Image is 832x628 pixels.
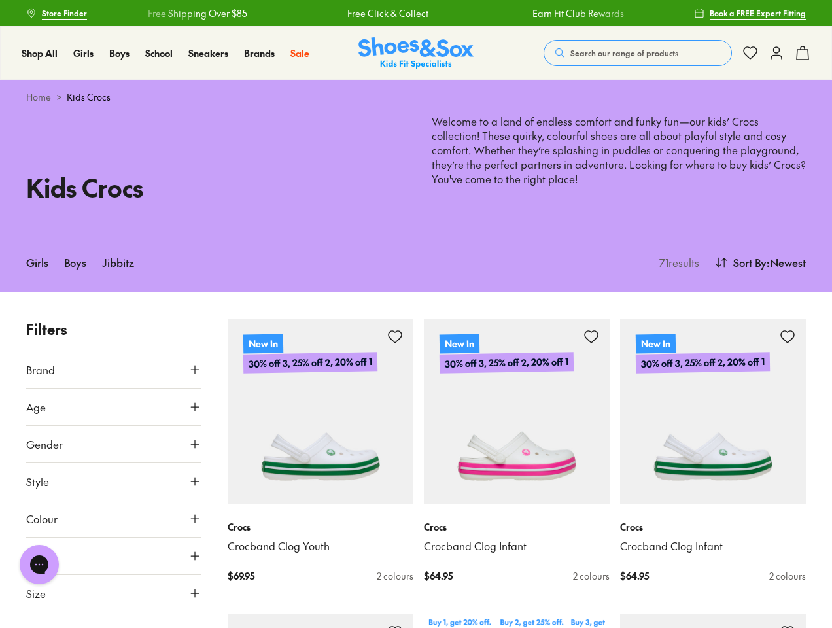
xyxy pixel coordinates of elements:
p: New In [636,334,676,353]
button: Size [26,575,201,612]
button: Age [26,389,201,425]
span: Size [26,585,46,601]
span: : Newest [767,254,806,270]
button: Style [26,463,201,500]
a: Boys [109,46,130,60]
button: Colour [26,500,201,537]
span: Colour [26,511,58,527]
a: Store Finder [26,1,87,25]
span: Sort By [733,254,767,270]
button: Gender [26,426,201,462]
button: Sort By:Newest [715,248,806,277]
button: Brand [26,351,201,388]
span: Book a FREE Expert Fitting [710,7,806,19]
a: Crocband Clog Infant [424,539,610,553]
div: 2 colours [573,569,610,583]
button: Search our range of products [544,40,732,66]
p: New In [243,334,283,353]
span: Gender [26,436,63,452]
a: Jibbitz [102,248,134,277]
p: 30% off 3, 25% off 2, 20% off 1 [440,352,574,374]
span: $ 64.95 [620,569,649,583]
span: Style [26,474,49,489]
h1: Kids Crocs [26,169,400,206]
span: Age [26,399,46,415]
span: Kids Crocs [67,90,111,104]
a: Book a FREE Expert Fitting [694,1,806,25]
a: New In30% off 3, 25% off 2, 20% off 1 [620,319,806,504]
a: Brands [244,46,275,60]
a: Free Shipping Over $85 [140,7,239,20]
p: Filters [26,319,201,340]
a: New In30% off 3, 25% off 2, 20% off 1 [424,319,610,504]
p: Crocs [424,520,610,534]
div: > [26,90,806,104]
p: 71 results [654,254,699,270]
p: Welcome to a land of endless comfort and funky fun—our kids’ Crocs collection! These quirky, colo... [432,114,806,201]
span: $ 64.95 [424,569,453,583]
a: Shop All [22,46,58,60]
a: Earn Fit Club Rewards [524,7,615,20]
a: Shoes & Sox [358,37,474,69]
p: New In [440,334,479,353]
p: 30% off 3, 25% off 2, 20% off 1 [636,352,770,374]
div: 2 colours [377,569,413,583]
a: Boys [64,248,86,277]
span: Brand [26,362,55,377]
img: SNS_Logo_Responsive.svg [358,37,474,69]
span: Search our range of products [570,47,678,59]
span: $ 69.95 [228,569,254,583]
a: Crocband Clog Infant [620,539,806,553]
a: New In30% off 3, 25% off 2, 20% off 1 [228,319,413,504]
iframe: Gorgias live chat messenger [13,540,65,589]
a: Crocband Clog Youth [228,539,413,553]
a: Sneakers [188,46,228,60]
button: Price [26,538,201,574]
p: Crocs [620,520,806,534]
a: Girls [26,248,48,277]
a: Girls [73,46,94,60]
span: Store Finder [42,7,87,19]
p: 30% off 3, 25% off 2, 20% off 1 [243,352,377,374]
a: School [145,46,173,60]
a: Free Click & Collect [339,7,421,20]
a: Home [26,90,51,104]
div: 2 colours [769,569,806,583]
p: Crocs [228,520,413,534]
a: Sale [290,46,309,60]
